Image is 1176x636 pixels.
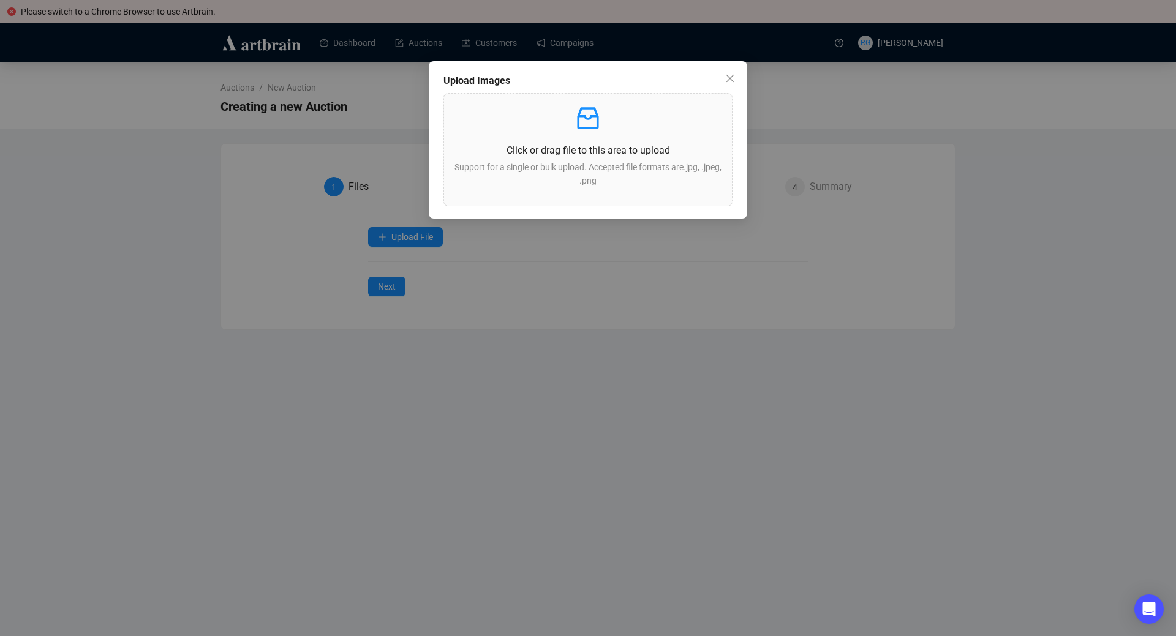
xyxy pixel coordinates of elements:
[454,160,722,187] p: Support for a single or bulk upload. Accepted file formats are .jpg, .jpeg, .png
[573,103,603,133] span: inbox
[1134,594,1164,624] div: Open Intercom Messenger
[454,143,722,158] p: Click or drag file to this area to upload
[443,73,733,88] div: Upload Images
[444,94,732,206] span: inboxClick or drag file to this area to uploadSupport for a single or bulk upload. Accepted file ...
[720,69,740,88] button: Close
[725,73,735,83] span: close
